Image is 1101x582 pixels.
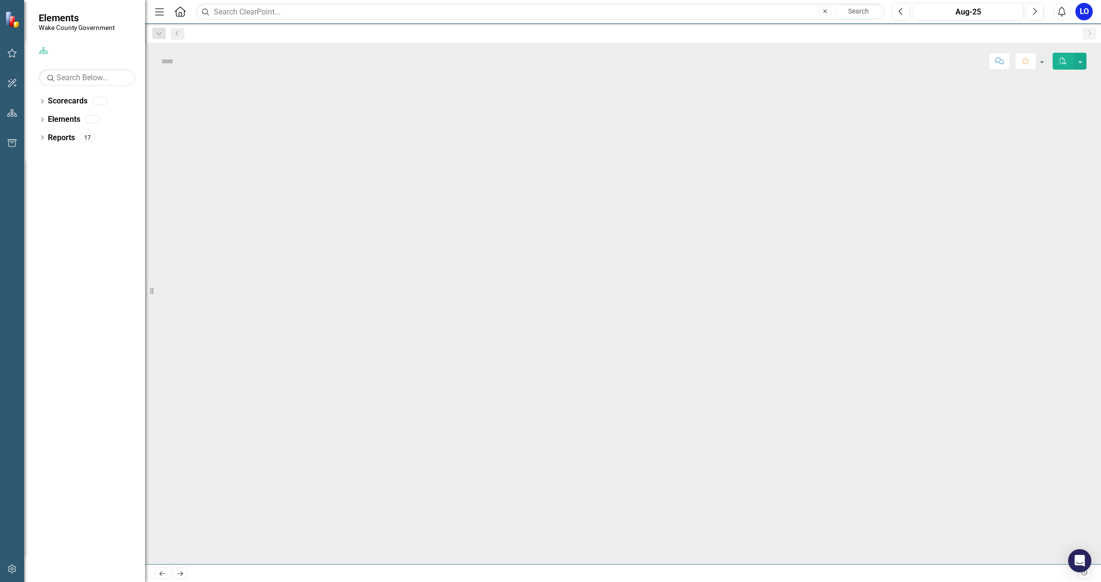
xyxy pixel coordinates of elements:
a: Reports [48,132,75,144]
button: Search [834,5,882,18]
span: Search [848,7,869,15]
button: LO [1075,3,1093,20]
span: Elements [39,12,115,24]
div: Open Intercom Messenger [1068,549,1091,572]
button: Aug-25 [913,3,1023,20]
input: Search ClearPoint... [196,3,885,20]
img: ClearPoint Strategy [5,11,22,28]
div: Aug-25 [916,6,1020,18]
img: Not Defined [160,54,175,69]
a: Scorecards [48,96,88,107]
input: Search Below... [39,69,135,86]
div: 17 [80,133,95,142]
small: Wake County Government [39,24,115,31]
a: Elements [48,114,80,125]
